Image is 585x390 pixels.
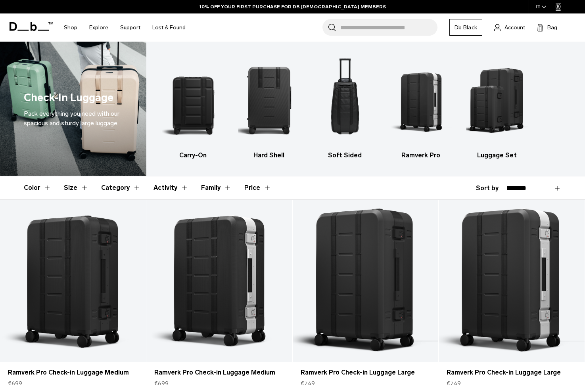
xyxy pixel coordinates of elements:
button: Toggle Price [244,176,271,199]
span: €699 [8,379,22,388]
li: 3 / 5 [314,54,376,160]
a: Ramverk Pro Check-in Luggage Large [293,200,439,362]
span: Pack everything you need with our spacious and sturdy large luggage. [24,110,119,127]
a: Ramverk Pro Check-in Luggage Medium [8,368,138,377]
h3: Hard Shell [238,151,300,160]
h3: Soft Sided [314,151,376,160]
a: Db Soft Sided [314,54,376,160]
span: €699 [154,379,169,388]
a: Lost & Found [152,13,186,42]
span: €749 [447,379,461,388]
span: €749 [301,379,315,388]
button: Bag [537,23,557,32]
a: Support [120,13,140,42]
li: 4 / 5 [390,54,452,160]
span: Account [504,23,525,32]
li: 5 / 5 [466,54,528,160]
h3: Carry-On [162,151,224,160]
h3: Ramverk Pro [390,151,452,160]
li: 2 / 5 [238,54,300,160]
a: Ramverk Pro Check-in Luggage Medium [154,368,284,377]
button: Toggle Filter [24,176,51,199]
h1: Check-In Luggage [24,90,113,106]
button: Toggle Filter [64,176,88,199]
a: Db Luggage Set [466,54,528,160]
a: Shop [64,13,77,42]
a: 10% OFF YOUR FIRST PURCHASE FOR DB [DEMOGRAPHIC_DATA] MEMBERS [199,3,386,10]
nav: Main Navigation [58,13,192,42]
a: Db Ramverk Pro [390,54,452,160]
a: Ramverk Pro Check-in Luggage Large [301,368,431,377]
li: 1 / 5 [162,54,224,160]
a: Db Carry-On [162,54,224,160]
img: Db [314,54,376,147]
button: Toggle Filter [153,176,188,199]
img: Db [390,54,452,147]
img: Db [238,54,300,147]
span: Bag [547,23,557,32]
a: Ramverk Pro Check-in Luggage Large [447,368,577,377]
a: Db Black [449,19,482,36]
button: Toggle Filter [101,176,141,199]
a: Ramverk Pro Check-in Luggage Medium [146,200,292,362]
img: Db [162,54,224,147]
h3: Luggage Set [466,151,528,160]
a: Explore [89,13,108,42]
img: Db [466,54,528,147]
a: Ramverk Pro Check-in Luggage Large [439,200,585,362]
button: Toggle Filter [201,176,232,199]
a: Db Hard Shell [238,54,300,160]
a: Account [494,23,525,32]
